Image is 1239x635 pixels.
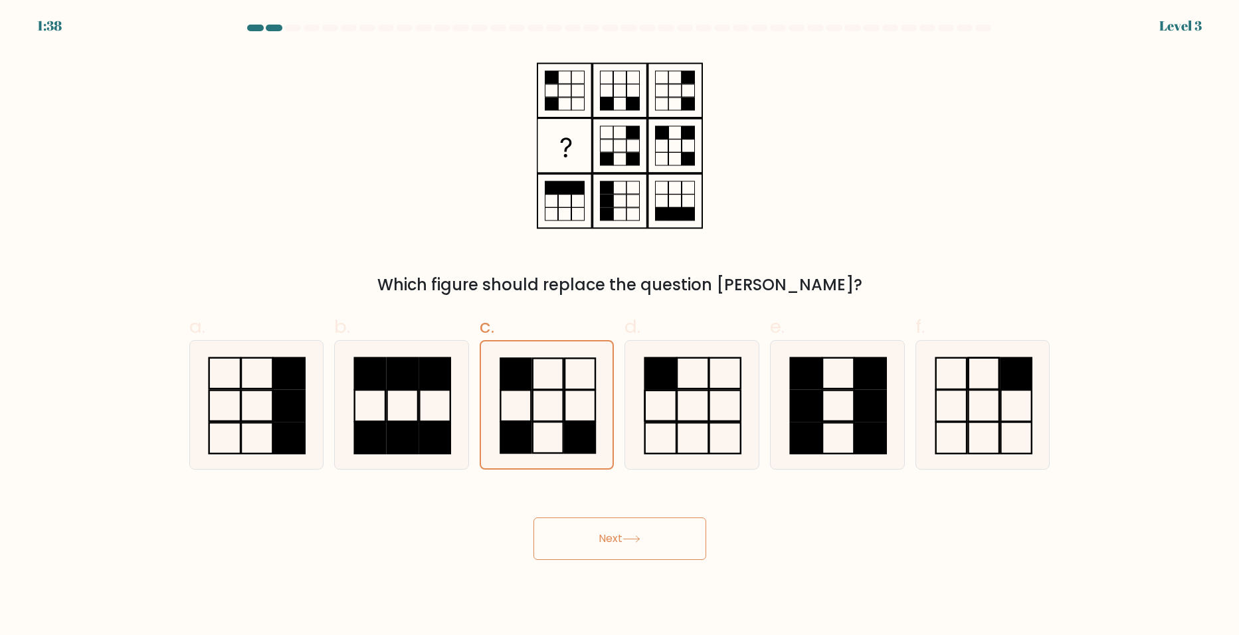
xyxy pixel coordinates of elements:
[915,314,925,339] span: f.
[533,517,706,560] button: Next
[1159,16,1202,36] div: Level 3
[189,314,205,339] span: a.
[334,314,350,339] span: b.
[197,273,1042,297] div: Which figure should replace the question [PERSON_NAME]?
[37,16,62,36] div: 1:38
[480,314,494,339] span: c.
[624,314,640,339] span: d.
[770,314,785,339] span: e.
